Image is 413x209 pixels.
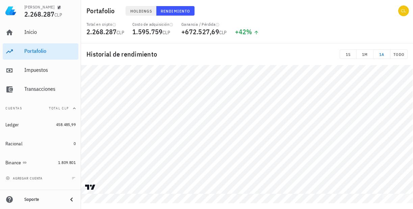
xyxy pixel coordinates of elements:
[343,52,354,57] span: 1S
[3,100,78,117] button: CuentasTotal CLP
[5,122,19,128] div: Ledger
[24,4,54,10] div: [PERSON_NAME]
[24,9,54,19] span: 2.268.287
[246,27,252,36] span: %
[340,49,357,59] button: 1S
[3,81,78,98] a: Transacciones
[3,135,78,152] a: Racional 0
[58,160,76,165] span: 1.809.801
[24,67,76,73] div: Impuestos
[5,5,16,16] img: LedgiFi
[86,5,118,16] h1: Portafolio
[219,29,227,36] span: CLP
[24,29,76,35] div: Inicio
[162,29,170,36] span: CLP
[3,117,78,133] a: Ledger 458.485,99
[49,106,69,110] span: Total CLP
[5,160,21,166] div: Binance
[56,122,76,127] span: 458.485,99
[3,154,78,171] a: Binance 1.809.801
[126,6,157,16] button: Holdings
[132,27,162,36] span: 1.595.759
[357,49,373,59] button: 1M
[3,62,78,79] a: Impuestos
[7,176,43,181] span: agregar cuenta
[398,5,409,16] div: avatar
[86,22,124,27] div: Total en cripto
[181,22,227,27] div: Ganancia / Pérdida
[181,27,219,36] span: +672.527,69
[24,197,62,202] div: Soporte
[24,86,76,92] div: Transacciones
[54,12,62,18] span: CLP
[359,52,370,57] span: 1M
[132,22,173,27] div: Costo de adquisición
[376,52,387,57] span: 1A
[81,43,413,65] div: Historial de rendimiento
[156,6,195,16] button: Rendimiento
[84,184,96,190] a: Charting by TradingView
[3,24,78,41] a: Inicio
[74,141,76,146] span: 0
[4,175,46,182] button: agregar cuenta
[24,48,76,54] div: Portafolio
[130,8,152,14] span: Holdings
[390,49,408,59] button: TODO
[235,28,259,35] div: +42
[5,141,22,147] div: Racional
[373,49,390,59] button: 1A
[86,27,117,36] span: 2.268.287
[160,8,190,14] span: Rendimiento
[393,52,405,57] span: TODO
[3,43,78,60] a: Portafolio
[117,29,124,36] span: CLP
